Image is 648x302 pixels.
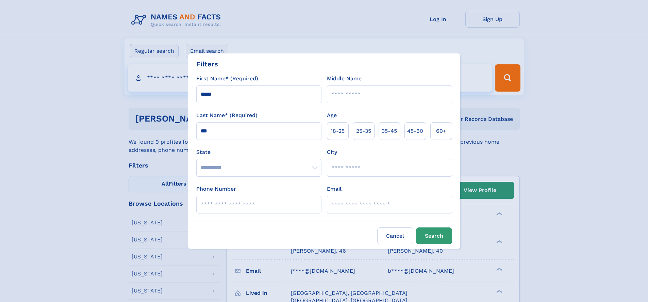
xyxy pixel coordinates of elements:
[436,127,446,135] span: 60+
[327,148,337,156] label: City
[196,75,258,83] label: First Name* (Required)
[416,227,452,244] button: Search
[327,75,362,83] label: Middle Name
[196,148,321,156] label: State
[327,185,342,193] label: Email
[356,127,371,135] span: 25‑35
[382,127,397,135] span: 35‑45
[331,127,345,135] span: 18‑25
[327,111,337,120] label: Age
[407,127,423,135] span: 45‑60
[196,59,218,69] div: Filters
[196,185,236,193] label: Phone Number
[196,111,257,120] label: Last Name* (Required)
[377,227,413,244] label: Cancel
